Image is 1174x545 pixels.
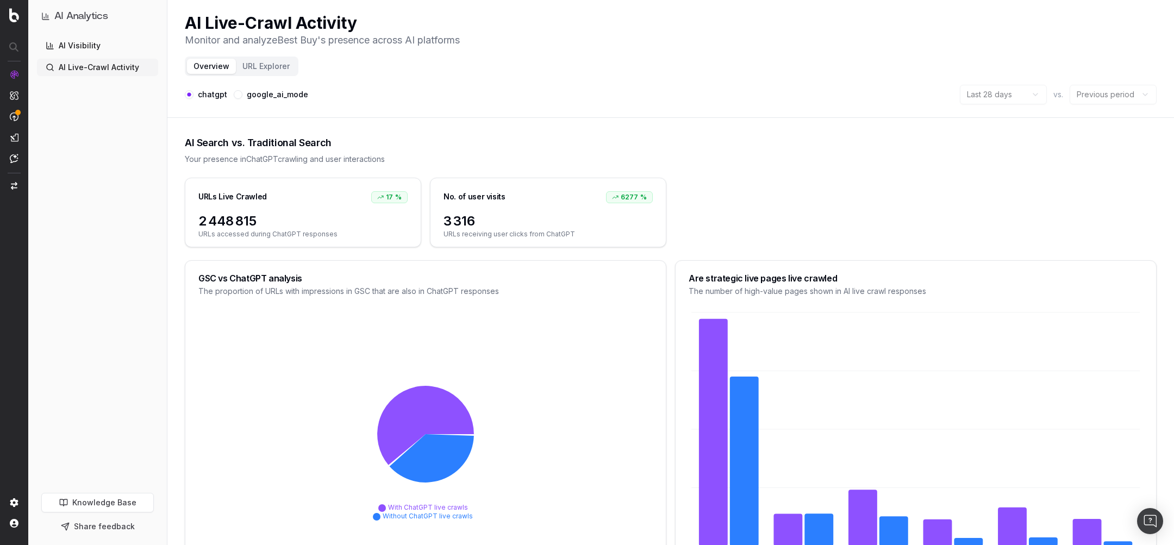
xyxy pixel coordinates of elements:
button: AI Analytics [41,9,154,24]
img: Analytics [10,70,18,79]
div: 6277 [606,191,653,203]
span: URLs accessed during ChatGPT responses [198,230,408,239]
span: 3 316 [444,212,653,230]
span: 2 448 815 [198,212,408,230]
h1: AI Live-Crawl Activity [185,13,460,33]
span: Without ChatGPT live crawls [383,512,473,520]
span: URLs receiving user clicks from ChatGPT [444,230,653,239]
div: Open Intercom Messenger [1137,508,1163,534]
div: The proportion of URLs with impressions in GSC that are also in ChatGPT responses [198,286,653,297]
div: GSC vs ChatGPT analysis [198,274,653,283]
p: Monitor and analyze Best Buy 's presence across AI platforms [185,33,460,48]
span: With ChatGPT live crawls [388,503,468,511]
label: chatgpt [198,91,227,98]
img: Setting [10,498,18,507]
div: AI Search vs. Traditional Search [185,135,1157,151]
h1: AI Analytics [54,9,108,24]
img: Activation [10,112,18,121]
div: The number of high-value pages shown in AI live crawl responses [689,286,1143,297]
a: AI Live-Crawl Activity [37,59,158,76]
div: 17 [371,191,408,203]
button: Share feedback [41,517,154,536]
div: Your presence in ChatGPT crawling and user interactions [185,154,1157,165]
div: Are strategic live pages live crawled [689,274,1143,283]
a: Knowledge Base [41,493,154,512]
img: Studio [10,133,18,142]
img: Switch project [11,182,17,190]
span: vs. [1053,89,1063,100]
label: google_ai_mode [247,91,308,98]
img: Botify logo [9,8,19,22]
img: Assist [10,154,18,163]
div: No. of user visits [444,191,505,202]
div: URLs Live Crawled [198,191,267,202]
button: Overview [187,59,236,74]
img: My account [10,519,18,528]
button: URL Explorer [236,59,296,74]
a: AI Visibility [37,37,158,54]
span: % [395,193,402,202]
img: Intelligence [10,91,18,100]
span: % [640,193,647,202]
